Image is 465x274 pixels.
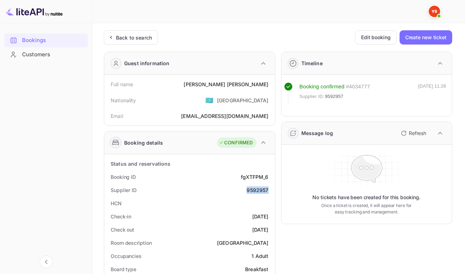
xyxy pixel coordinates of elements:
div: 9592957 [247,186,268,194]
div: HCN [111,200,122,207]
div: Booking details [124,139,163,146]
div: fgXTFPM_6 [241,173,268,181]
button: Refresh [397,128,429,139]
div: CONFIRMED [219,139,253,146]
div: Board type [111,265,136,273]
div: Check-in [111,213,131,220]
div: [GEOGRAPHIC_DATA] [217,239,269,247]
div: [DATE] 11:26 [418,83,446,103]
div: [EMAIL_ADDRESS][DOMAIN_NAME] [181,112,268,120]
a: Customers [4,48,88,61]
div: Check out [111,226,134,233]
span: 9592957 [325,93,343,100]
div: Back to search [116,34,152,41]
img: LiteAPI logo [6,6,63,17]
p: No tickets have been created for this booking. [312,194,421,201]
div: Full name [111,81,133,88]
div: Room description [111,239,152,247]
div: Customers [4,48,88,62]
div: [PERSON_NAME] [PERSON_NAME] [184,81,268,88]
div: Guest information [124,60,170,67]
div: Message log [301,129,333,137]
div: Customers [22,51,84,59]
div: Breakfast [245,265,268,273]
div: [DATE] [252,226,269,233]
span: Supplier ID: [300,93,324,100]
div: Occupancies [111,252,142,260]
div: Bookings [22,36,84,45]
div: Email [111,112,123,120]
div: Booking confirmed [300,83,345,91]
button: Collapse navigation [40,255,53,268]
button: Edit booking [355,30,397,45]
div: Status and reservations [111,160,170,167]
div: Supplier ID [111,186,137,194]
div: Timeline [301,60,323,67]
p: Refresh [409,129,426,137]
a: Bookings [4,33,88,47]
p: Once a ticket is created, it will appear here for easy tracking and management. [321,202,412,215]
div: # 4034777 [346,83,370,91]
span: United States [205,94,213,107]
div: 1 Adult [252,252,268,260]
div: [GEOGRAPHIC_DATA] [217,97,269,104]
img: Yandex Support [429,6,440,17]
div: [DATE] [252,213,269,220]
div: Booking ID [111,173,136,181]
div: Nationality [111,97,136,104]
button: Create new ticket [400,30,452,45]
